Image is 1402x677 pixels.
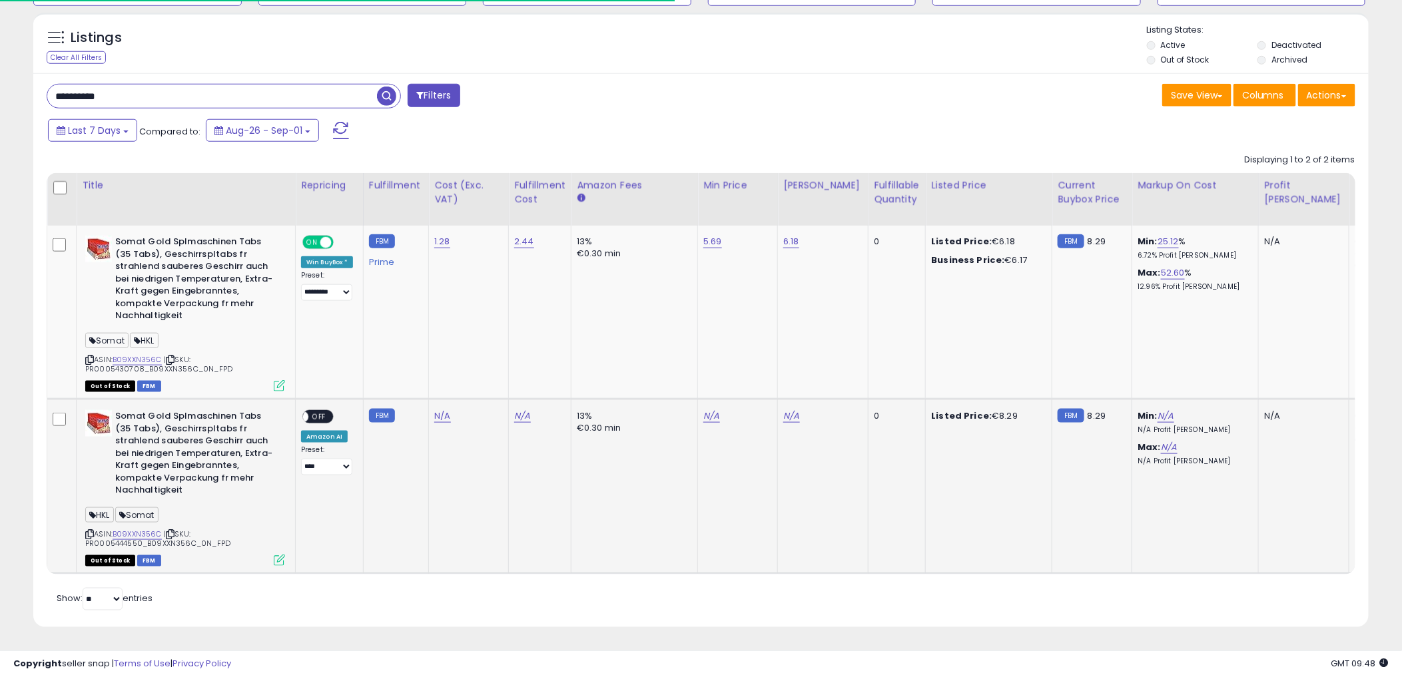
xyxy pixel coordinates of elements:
[85,507,114,523] span: HKL
[71,29,122,47] h5: Listings
[931,410,1042,422] div: €8.29
[332,237,353,248] span: OFF
[1161,39,1186,51] label: Active
[408,84,460,107] button: Filters
[1138,457,1248,466] p: N/A Profit [PERSON_NAME]
[874,178,920,206] div: Fulfillable Quantity
[434,178,503,206] div: Cost (Exc. VAT)
[1138,266,1161,279] b: Max:
[115,410,277,500] b: Somat Gold Splmaschinen Tabs (35 Tabs), Geschirrspltabs fr strahlend sauberes Geschirr auch bei n...
[1355,423,1373,433] small: (0%)
[1298,84,1355,107] button: Actions
[1242,89,1284,102] span: Columns
[931,254,1042,266] div: €6.17
[1162,84,1231,107] button: Save View
[139,125,200,138] span: Compared to:
[514,235,534,248] a: 2.44
[85,555,135,566] span: All listings that are currently out of stock and unavailable for purchase on Amazon
[434,409,450,423] a: N/A
[113,529,162,540] a: B09XXN356C
[1138,441,1161,453] b: Max:
[1271,39,1321,51] label: Deactivated
[1138,409,1158,422] b: Min:
[783,409,799,423] a: N/A
[13,658,231,670] div: seller snap | |
[114,657,171,670] a: Terms of Use
[931,178,1046,192] div: Listed Price
[85,354,232,374] span: | SKU: PR0005430708_B09XXN356C_0N_FPD
[931,409,992,422] b: Listed Price:
[577,178,692,192] div: Amazon Fees
[85,381,135,392] span: All listings that are currently out of stock and unavailable for purchase on Amazon
[85,236,285,390] div: ASIN:
[85,236,112,262] img: 5115FD3fpYS._SL40_.jpg
[369,409,395,423] small: FBM
[226,124,302,137] span: Aug-26 - Sep-01
[1138,236,1248,260] div: %
[1088,235,1106,248] span: 8.29
[783,235,799,248] a: 6.18
[308,411,330,423] span: OFF
[577,422,687,434] div: €0.30 min
[783,178,863,192] div: [PERSON_NAME]
[1161,266,1185,280] a: 52.60
[68,124,121,137] span: Last 7 Days
[514,409,530,423] a: N/A
[1161,441,1177,454] a: N/A
[874,236,915,248] div: 0
[301,445,353,475] div: Preset:
[369,252,418,268] div: Prime
[514,178,565,206] div: Fulfillment Cost
[1158,235,1179,248] a: 25.12
[82,178,290,192] div: Title
[85,410,112,437] img: 5115FD3fpYS._SL40_.jpg
[85,410,285,564] div: ASIN:
[130,333,159,348] span: HKL
[1138,425,1248,435] p: N/A Profit [PERSON_NAME]
[1355,248,1373,259] small: (0%)
[301,271,353,301] div: Preset:
[48,119,137,142] button: Last 7 Days
[1088,409,1106,422] span: 8.29
[1147,24,1369,37] p: Listing States:
[113,354,162,365] a: B09XXN356C
[1132,173,1259,226] th: The percentage added to the cost of goods (COGS) that forms the calculator for Min & Max prices.
[1264,178,1343,206] div: Profit [PERSON_NAME]
[369,178,423,192] div: Fulfillment
[1271,54,1307,65] label: Archived
[1264,410,1339,422] div: N/A
[137,555,161,566] span: FBM
[301,178,358,192] div: Repricing
[577,410,687,422] div: 13%
[115,507,159,523] span: Somat
[85,529,230,549] span: | SKU: PR0005444550_B09XXN356C_0N_FPD
[1331,657,1389,670] span: 2025-09-9 09:48 GMT
[703,235,722,248] a: 5.69
[304,237,320,248] span: ON
[1233,84,1296,107] button: Columns
[301,256,353,268] div: Win BuyBox *
[47,51,106,64] div: Clear All Filters
[1058,409,1084,423] small: FBM
[1161,54,1210,65] label: Out of Stock
[1244,154,1355,166] div: Displaying 1 to 2 of 2 items
[703,178,772,192] div: Min Price
[931,235,992,248] b: Listed Price:
[874,410,915,422] div: 0
[1138,178,1253,192] div: Markup on Cost
[85,333,129,348] span: Somat
[369,234,395,248] small: FBM
[434,235,450,248] a: 1.28
[931,236,1042,248] div: €6.18
[577,192,585,204] small: Amazon Fees.
[1158,409,1174,423] a: N/A
[1138,282,1248,292] p: 12.96% Profit [PERSON_NAME]
[1264,236,1339,248] div: N/A
[703,409,719,423] a: N/A
[57,592,153,604] span: Show: entries
[1138,267,1248,292] div: %
[206,119,319,142] button: Aug-26 - Sep-01
[1138,235,1158,248] b: Min:
[931,254,1004,266] b: Business Price:
[13,657,62,670] strong: Copyright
